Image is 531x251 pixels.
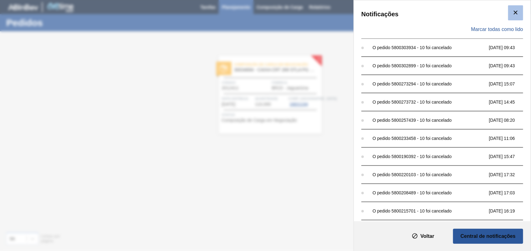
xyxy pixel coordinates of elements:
span: [DATE] 14:45 [489,100,529,105]
span: [DATE] 15:07 [489,81,529,86]
span: [DATE] 17:32 [489,172,529,177]
div: O pedido 5800208489 - 10 foi cancelado [373,190,486,195]
div: O pedido 5800273732 - 10 foi cancelado [373,100,486,105]
span: [DATE] 15:47 [489,154,529,159]
span: [DATE] 16:19 [489,208,529,213]
span: [DATE] 11:06 [489,136,529,141]
span: [DATE] 17:03 [489,190,529,195]
span: [DATE] 09:43 [489,45,529,50]
span: [DATE] 08:20 [489,118,529,123]
div: O pedido 5800273294 - 10 foi cancelado [373,81,486,86]
div: O pedido 5800302899 - 10 foi cancelado [373,63,486,68]
span: Marcar todas como lido [471,27,523,32]
div: O pedido 5800220103 - 10 foi cancelado [373,172,486,177]
div: O pedido 5800233458 - 10 foi cancelado [373,136,486,141]
div: O pedido 5800257439 - 10 foi cancelado [373,118,486,123]
div: O pedido 5800190392 - 10 foi cancelado [373,154,486,159]
span: [DATE] 09:43 [489,63,529,68]
div: O pedido 5800215701 - 10 foi cancelado [373,208,486,213]
div: O pedido 5800303934 - 10 foi cancelado [373,45,486,50]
